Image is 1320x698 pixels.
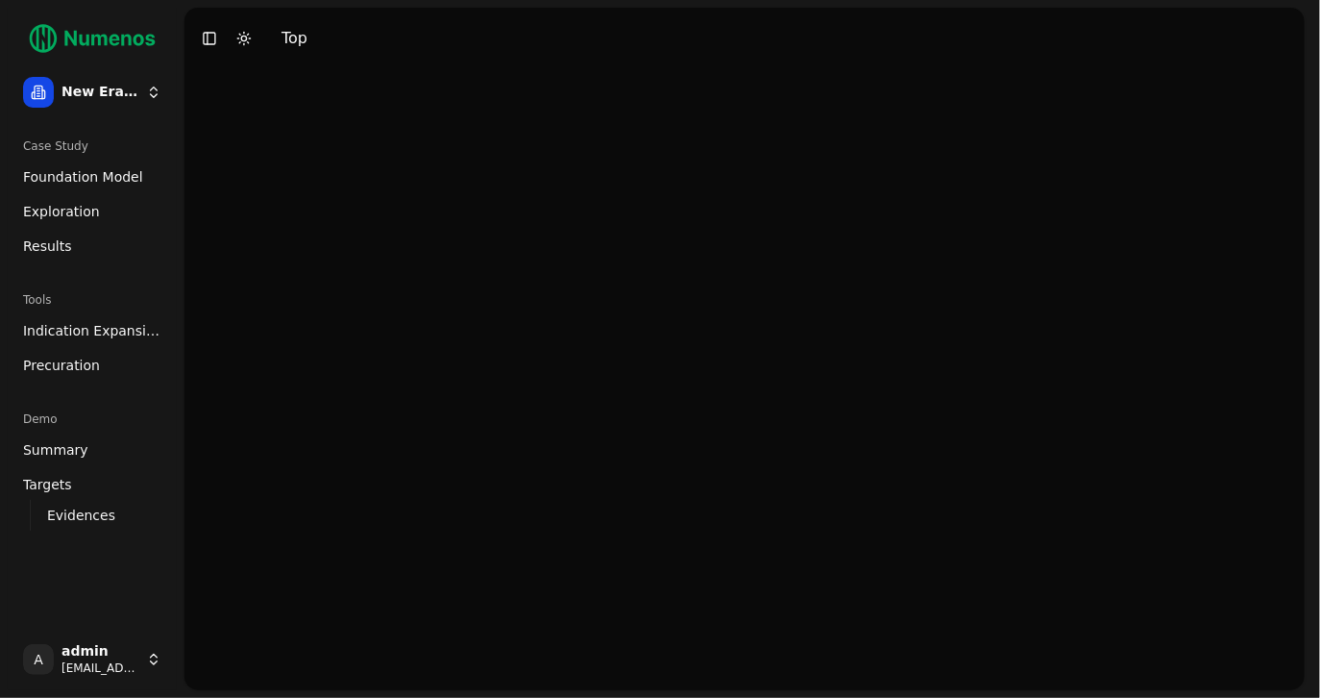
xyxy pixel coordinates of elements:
[61,661,138,676] span: [EMAIL_ADDRESS]
[23,202,100,221] span: Exploration
[15,162,169,192] a: Foundation Model
[15,315,169,346] a: Indication Expansion
[61,643,138,661] span: admin
[15,350,169,381] a: Precuration
[23,440,88,460] span: Summary
[23,167,143,187] span: Foundation Model
[15,404,169,435] div: Demo
[23,237,72,256] span: Results
[15,636,169,683] button: Aadmin[EMAIL_ADDRESS]
[15,469,169,500] a: Targets
[47,506,115,525] span: Evidences
[196,25,223,52] button: Toggle Sidebar
[15,435,169,465] a: Summary
[281,27,307,50] div: Top
[39,502,146,529] a: Evidences
[23,644,54,675] span: A
[231,25,257,52] button: Toggle Dark Mode
[61,84,138,101] span: New Era Therapeutics
[15,231,169,262] a: Results
[15,131,169,162] div: Case Study
[15,69,169,115] button: New Era Therapeutics
[23,321,161,340] span: Indication Expansion
[15,15,169,62] img: Numenos
[23,356,100,375] span: Precuration
[15,196,169,227] a: Exploration
[23,475,72,494] span: Targets
[15,285,169,315] div: Tools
